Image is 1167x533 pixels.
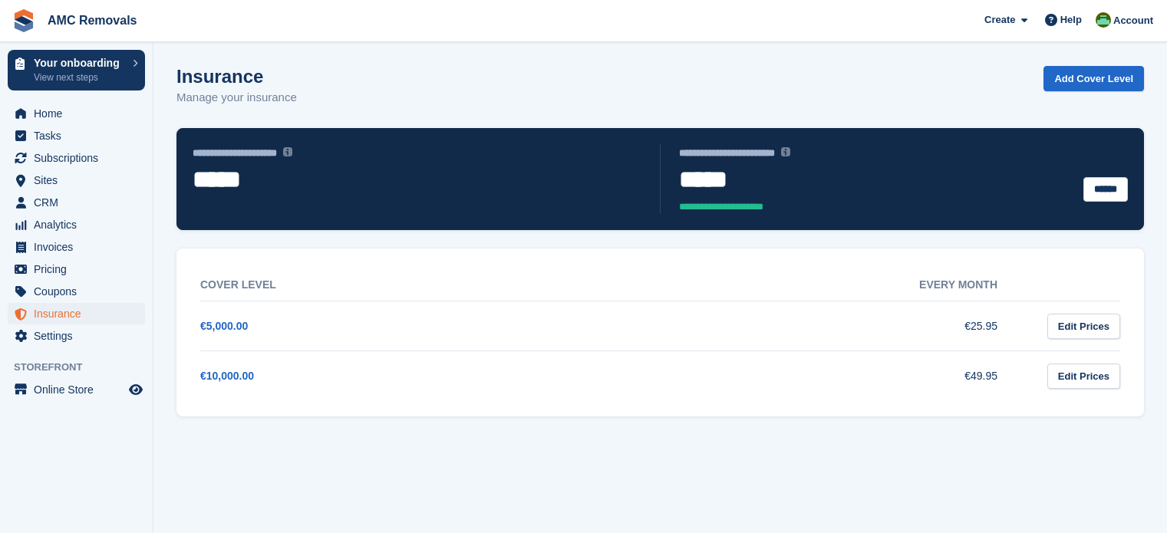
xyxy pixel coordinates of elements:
a: Preview store [127,380,145,399]
a: AMC Removals [41,8,143,33]
a: menu [8,169,145,191]
a: menu [8,325,145,347]
span: Storefront [14,360,153,375]
a: menu [8,103,145,124]
p: View next steps [34,71,125,84]
a: €5,000.00 [200,320,248,332]
a: menu [8,125,145,146]
span: CRM [34,192,126,213]
td: €49.95 [615,351,1029,401]
span: Analytics [34,214,126,235]
p: Manage your insurance [176,89,297,107]
span: Tasks [34,125,126,146]
a: menu [8,258,145,280]
span: Online Store [34,379,126,400]
p: Your onboarding [34,58,125,68]
a: Add Cover Level [1043,66,1144,91]
a: menu [8,192,145,213]
span: Invoices [34,236,126,258]
span: Home [34,103,126,124]
span: Create [984,12,1015,28]
span: Subscriptions [34,147,126,169]
a: menu [8,281,145,302]
span: Sites [34,169,126,191]
a: Your onboarding View next steps [8,50,145,90]
a: menu [8,214,145,235]
th: Every month [615,269,1029,301]
a: menu [8,303,145,324]
span: Pricing [34,258,126,280]
a: Edit Prices [1047,364,1120,389]
img: icon-info-grey-7440780725fd019a000dd9b08b2336e03edf1995a4989e88bcd33f0948082b44.svg [781,147,790,156]
span: Settings [34,325,126,347]
img: Kayleigh Deegan [1096,12,1111,28]
a: €10,000.00 [200,370,254,382]
span: Account [1113,13,1153,28]
a: menu [8,236,145,258]
span: Insurance [34,303,126,324]
span: Coupons [34,281,126,302]
a: Edit Prices [1047,314,1120,339]
span: Help [1060,12,1082,28]
img: icon-info-grey-7440780725fd019a000dd9b08b2336e03edf1995a4989e88bcd33f0948082b44.svg [283,147,292,156]
a: menu [8,147,145,169]
td: €25.95 [615,301,1029,351]
img: stora-icon-8386f47178a22dfd0bd8f6a31ec36ba5ce8667c1dd55bd0f319d3a0aa187defe.svg [12,9,35,32]
a: menu [8,379,145,400]
h1: Insurance [176,66,297,87]
th: Cover Level [200,269,615,301]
